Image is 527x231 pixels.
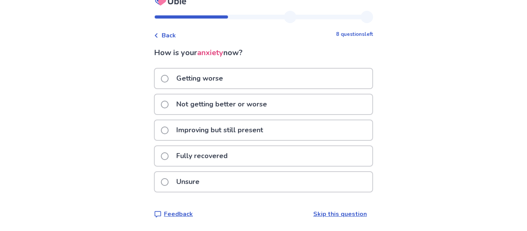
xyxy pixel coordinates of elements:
[313,210,367,218] a: Skip this question
[172,120,268,140] p: Improving but still present
[172,69,228,88] p: Getting worse
[162,31,176,40] span: Back
[154,47,373,59] p: How is your now?
[172,94,272,114] p: Not getting better or worse
[336,31,373,39] p: 8 questions left
[197,47,223,58] span: anxiety
[172,172,204,192] p: Unsure
[172,146,232,166] p: Fully recovered
[164,209,193,219] p: Feedback
[154,209,193,219] a: Feedback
